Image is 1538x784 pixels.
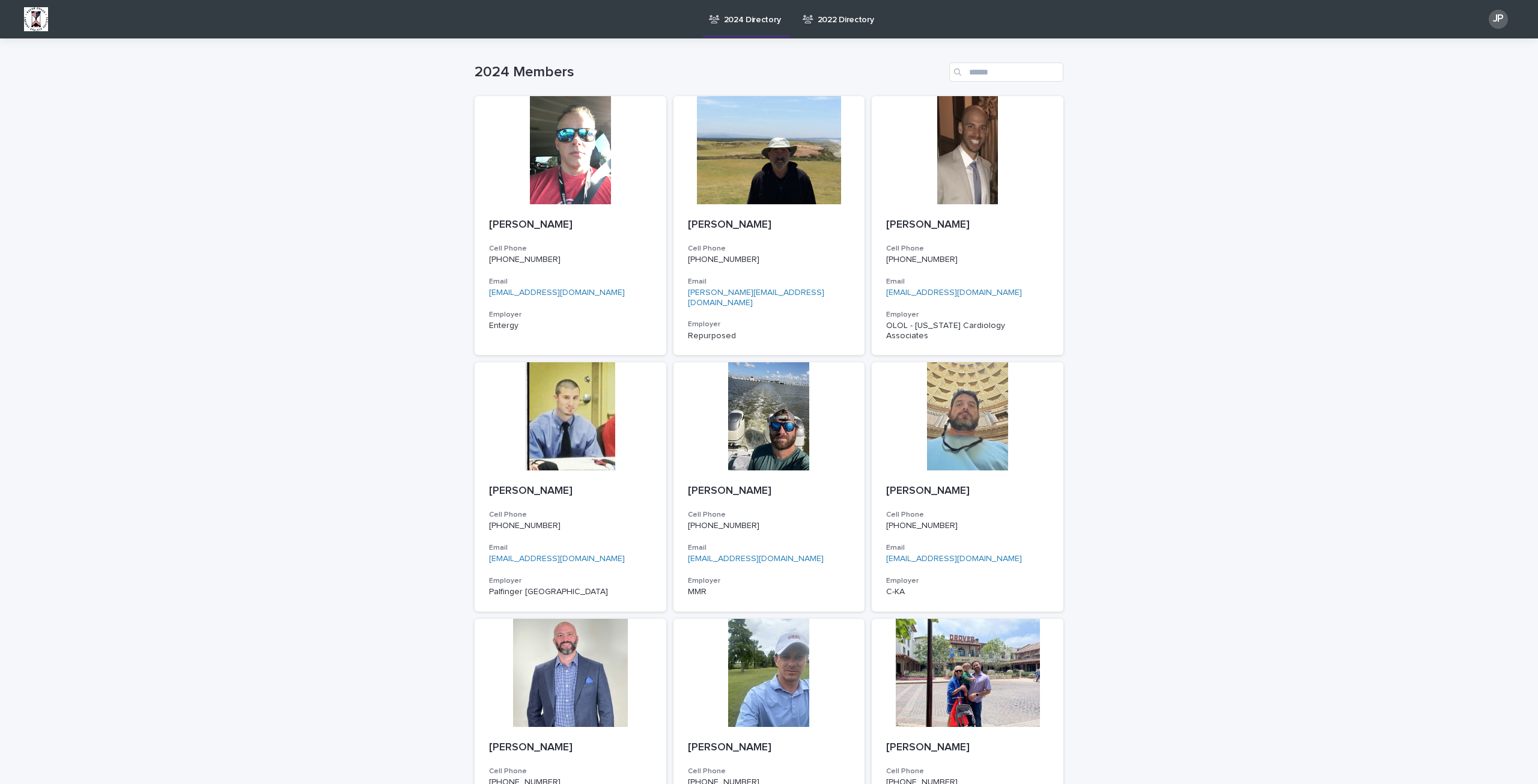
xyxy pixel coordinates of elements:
h3: Cell Phone [886,244,1049,254]
p: MMR [688,587,851,597]
h3: Cell Phone [489,244,652,254]
p: [PERSON_NAME] [688,219,851,232]
h3: Employer [886,310,1049,320]
h3: Email [489,277,652,287]
h3: Email [886,277,1049,287]
p: [PERSON_NAME] [688,485,851,498]
h3: Cell Phone [688,767,851,776]
a: [PERSON_NAME]Cell Phone[PHONE_NUMBER]Email[EMAIL_ADDRESS][DOMAIN_NAME]EmployerOLOL - [US_STATE] C... [872,96,1063,355]
p: [PERSON_NAME] [688,741,851,755]
a: [PERSON_NAME]Cell Phone[PHONE_NUMBER]Email[PERSON_NAME][EMAIL_ADDRESS][DOMAIN_NAME]EmployerRepurp... [673,96,865,355]
h3: Cell Phone [489,767,652,776]
a: [PERSON_NAME]Cell Phone[PHONE_NUMBER]Email[EMAIL_ADDRESS][DOMAIN_NAME]EmployerPalfinger [GEOGRAPH... [475,362,666,612]
h3: Email [489,543,652,553]
h3: Employer [489,576,652,586]
a: [PHONE_NUMBER] [688,521,759,530]
p: [PERSON_NAME] [489,741,652,755]
h3: Employer [688,320,851,329]
p: Repurposed [688,331,851,341]
p: Entergy [489,321,652,331]
a: [EMAIL_ADDRESS][DOMAIN_NAME] [688,555,824,563]
a: [PHONE_NUMBER] [688,255,759,264]
h3: Cell Phone [489,510,652,520]
h3: Email [886,543,1049,553]
p: [PERSON_NAME] [886,219,1049,232]
h3: Cell Phone [688,510,851,520]
h3: Cell Phone [688,244,851,254]
a: [PHONE_NUMBER] [489,521,561,530]
a: [PERSON_NAME]Cell Phone[PHONE_NUMBER]Email[EMAIL_ADDRESS][DOMAIN_NAME]EmployerMMR [673,362,865,612]
p: [PERSON_NAME] [886,741,1049,755]
div: JP [1489,10,1508,29]
a: [PHONE_NUMBER] [489,255,561,264]
h3: Email [688,277,851,287]
p: OLOL - [US_STATE] Cardiology Associates [886,321,1049,341]
p: Palfinger [GEOGRAPHIC_DATA] [489,587,652,597]
a: [PERSON_NAME]Cell Phone[PHONE_NUMBER]Email[EMAIL_ADDRESS][DOMAIN_NAME]EmployerC-KA [872,362,1063,612]
p: [PERSON_NAME] [489,219,652,232]
h3: Employer [489,310,652,320]
h3: Email [688,543,851,553]
a: [PHONE_NUMBER] [886,521,958,530]
a: [EMAIL_ADDRESS][DOMAIN_NAME] [886,555,1022,563]
h3: Cell Phone [886,767,1049,776]
p: C-KA [886,587,1049,597]
a: [EMAIL_ADDRESS][DOMAIN_NAME] [489,288,625,297]
h3: Employer [886,576,1049,586]
h3: Cell Phone [886,510,1049,520]
p: [PERSON_NAME] [489,485,652,498]
img: BsxibNoaTPe9uU9VL587 [24,7,48,31]
a: [PERSON_NAME]Cell Phone[PHONE_NUMBER]Email[EMAIL_ADDRESS][DOMAIN_NAME]EmployerEntergy [475,96,666,355]
a: [PHONE_NUMBER] [886,255,958,264]
a: [EMAIL_ADDRESS][DOMAIN_NAME] [886,288,1022,297]
h1: 2024 Members [475,64,944,81]
a: [PERSON_NAME][EMAIL_ADDRESS][DOMAIN_NAME] [688,288,824,307]
a: [EMAIL_ADDRESS][DOMAIN_NAME] [489,555,625,563]
p: [PERSON_NAME] [886,485,1049,498]
h3: Employer [688,576,851,586]
input: Search [949,62,1063,82]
